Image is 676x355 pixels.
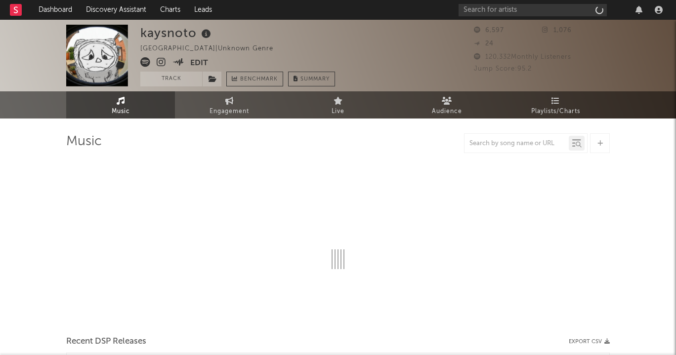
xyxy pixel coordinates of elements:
[240,74,278,85] span: Benchmark
[531,106,580,118] span: Playlists/Charts
[542,27,572,34] span: 1,076
[474,54,571,60] span: 120,332 Monthly Listeners
[474,27,504,34] span: 6,597
[140,25,213,41] div: kaysnoto
[459,4,607,16] input: Search for artists
[190,57,208,70] button: Edit
[284,91,392,118] a: Live
[210,106,249,118] span: Engagement
[300,77,330,82] span: Summary
[501,91,610,118] a: Playlists/Charts
[332,106,344,118] span: Live
[569,339,610,345] button: Export CSV
[112,106,130,118] span: Music
[288,72,335,86] button: Summary
[432,106,462,118] span: Audience
[140,72,202,86] button: Track
[140,43,285,55] div: [GEOGRAPHIC_DATA] | Unknown Genre
[66,336,146,348] span: Recent DSP Releases
[392,91,501,118] a: Audience
[474,66,532,72] span: Jump Score: 95.2
[175,91,284,118] a: Engagement
[474,40,494,47] span: 24
[66,91,175,118] a: Music
[465,140,569,148] input: Search by song name or URL
[226,72,283,86] a: Benchmark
